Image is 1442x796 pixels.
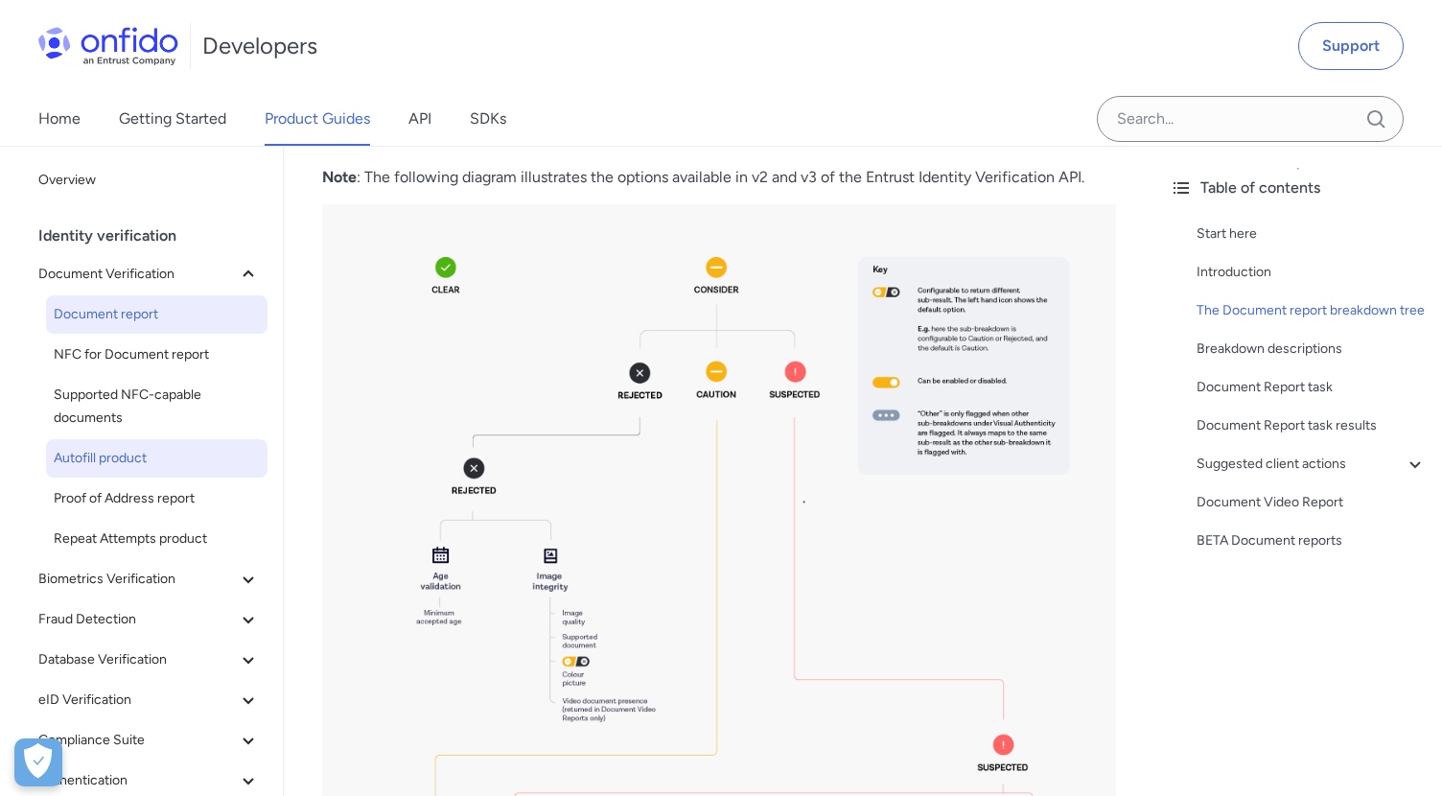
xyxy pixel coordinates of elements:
[408,92,431,146] a: API
[38,769,237,792] span: Authentication
[31,161,267,199] a: Overview
[322,166,1116,189] p: : The following diagram illustrates the options available in v2 and v3 of the Entrust Identity Ve...
[1197,491,1427,514] a: Document Video Report
[344,129,547,148] a: API reference documentation
[265,92,370,146] a: Product Guides
[38,568,237,591] span: Biometrics Verification
[46,336,267,374] a: NFC for Document report
[38,608,237,631] span: Fraud Detection
[1197,222,1427,246] a: Start here
[31,600,267,639] button: Fraud Detection
[38,92,81,146] a: Home
[31,681,267,719] button: eID Verification
[46,295,267,334] a: Document report
[322,168,357,186] strong: Note
[46,480,267,518] a: Proof of Address report
[31,560,267,598] button: Biometrics Verification
[1197,453,1427,476] a: Suggested client actions
[1170,176,1427,199] div: Table of contents
[1197,414,1427,437] a: Document Report task results
[38,263,237,286] span: Document Verification
[38,689,237,712] span: eID Verification
[31,255,267,293] button: Document Verification
[31,641,267,679] button: Database Verification
[1298,22,1404,70] a: Support
[38,169,260,192] span: Overview
[1197,376,1427,399] a: Document Report task
[31,721,267,760] button: Compliance Suite
[46,439,267,478] a: Autofill product
[54,487,260,510] span: Proof of Address report
[46,520,267,558] a: Repeat Attempts product
[1197,529,1427,552] a: BETA Document reports
[1197,299,1427,322] a: The Document report breakdown tree
[38,217,275,255] div: Identity verification
[54,527,260,550] span: Repeat Attempts product
[54,447,260,470] span: Autofill product
[202,31,317,61] h1: Developers
[1097,96,1404,142] input: Onfido search input field
[38,648,237,671] span: Database Verification
[54,343,260,366] span: NFC for Document report
[14,738,62,786] button: Open Preferences
[54,384,260,430] span: Supported NFC-capable documents
[38,27,178,65] img: Onfido Logo
[1197,261,1427,284] a: Introduction
[14,738,62,786] div: Cookie Preferences
[54,303,260,326] span: Document report
[119,92,226,146] a: Getting Started
[470,92,506,146] a: SDKs
[1197,338,1427,361] a: Breakdown descriptions
[46,376,267,437] a: Supported NFC-capable documents
[38,729,237,752] span: Compliance Suite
